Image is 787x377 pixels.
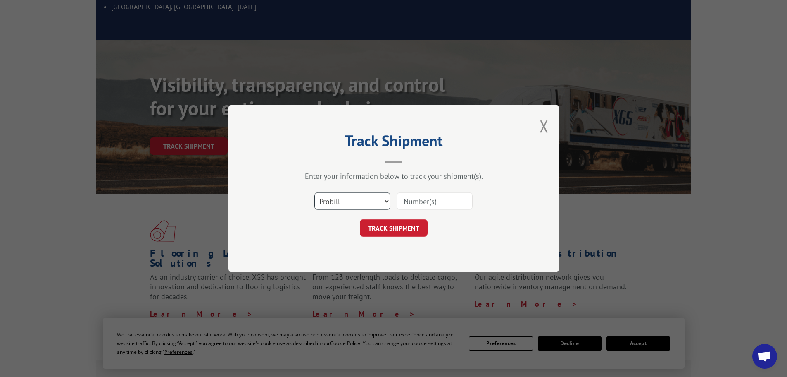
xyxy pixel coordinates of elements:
[397,192,473,210] input: Number(s)
[360,219,428,237] button: TRACK SHIPMENT
[270,135,518,151] h2: Track Shipment
[752,344,777,369] a: Open chat
[270,171,518,181] div: Enter your information below to track your shipment(s).
[540,115,549,137] button: Close modal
